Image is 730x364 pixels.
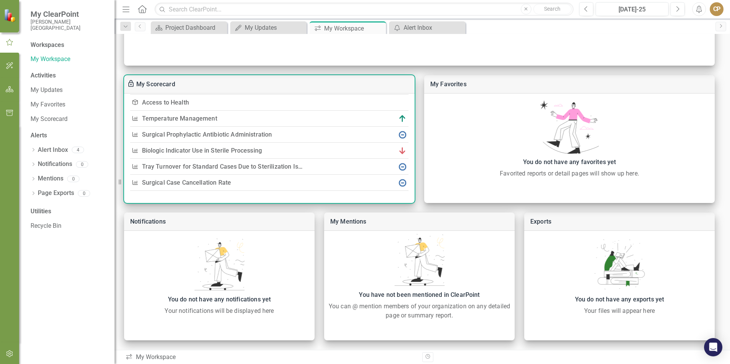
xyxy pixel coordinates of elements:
img: ClearPoint Strategy [4,9,17,22]
div: 4 [72,147,84,153]
div: Workspaces [31,41,64,50]
div: Activities [31,71,107,80]
div: 0 [78,190,90,196]
a: My Scorecard [136,81,175,88]
button: CP [710,2,724,16]
button: Search [533,4,572,14]
div: Alerts [31,131,107,140]
div: Alert Inbox [404,23,464,32]
div: My Workspace [324,24,384,33]
a: Alert Inbox [391,23,464,32]
div: To enable drag & drop and resizing, please duplicate this workspace from “Manage Workspaces” [127,80,136,89]
div: My Updates [245,23,305,32]
a: My Scorecard [31,115,107,124]
a: Surgical Prophylactic Antibiotic Administration [142,131,272,138]
a: Alert Inbox [38,146,68,155]
div: Open Intercom Messenger [704,338,722,356]
a: Exports [530,218,551,225]
div: Your notifications will be displayed here [128,306,311,316]
div: Utilities [31,207,107,216]
div: Your files will appear here [528,306,711,316]
a: Access to Health [142,99,189,106]
a: My Updates [31,86,107,95]
div: You do not have any exports yet [528,294,711,305]
div: You do not have any notifications yet [128,294,311,305]
a: My Favorites [31,100,107,109]
a: Temperature Management [142,115,217,122]
span: My ClearPoint [31,10,107,19]
a: Tray Turnover for Standard Cases Due to Sterilization Issues [142,163,312,170]
div: 0 [67,176,79,182]
small: [PERSON_NAME][GEOGRAPHIC_DATA] [31,19,107,31]
button: [DATE]-25 [596,2,669,16]
a: My Favorites [430,81,467,88]
a: My Updates [232,23,305,32]
a: Notifications [130,218,166,225]
div: 0 [76,161,88,168]
a: My Workspace [31,55,107,64]
a: Notifications [38,160,72,169]
a: Surgical Case Cancellation Rate [142,179,231,186]
a: My Mentions [330,218,367,225]
div: You have not been mentioned in ClearPoint [328,290,511,300]
div: You can @ mention members of your organization on any detailed page or summary report. [328,302,511,320]
a: Mentions [38,174,63,183]
span: Search [544,6,560,12]
a: Biologic Indicator Use in Sterile Processing [142,147,262,154]
a: Project Dashboard [153,23,225,32]
div: [DATE]-25 [598,5,666,14]
div: Project Dashboard [165,23,225,32]
a: Recycle Bin [31,222,107,230]
a: Page Exports [38,189,74,198]
div: Favorited reports or detail pages will show up here. [428,169,711,178]
input: Search ClearPoint... [155,3,573,16]
div: My Workspace [125,353,417,362]
div: You do not have any favorites yet [428,157,711,168]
